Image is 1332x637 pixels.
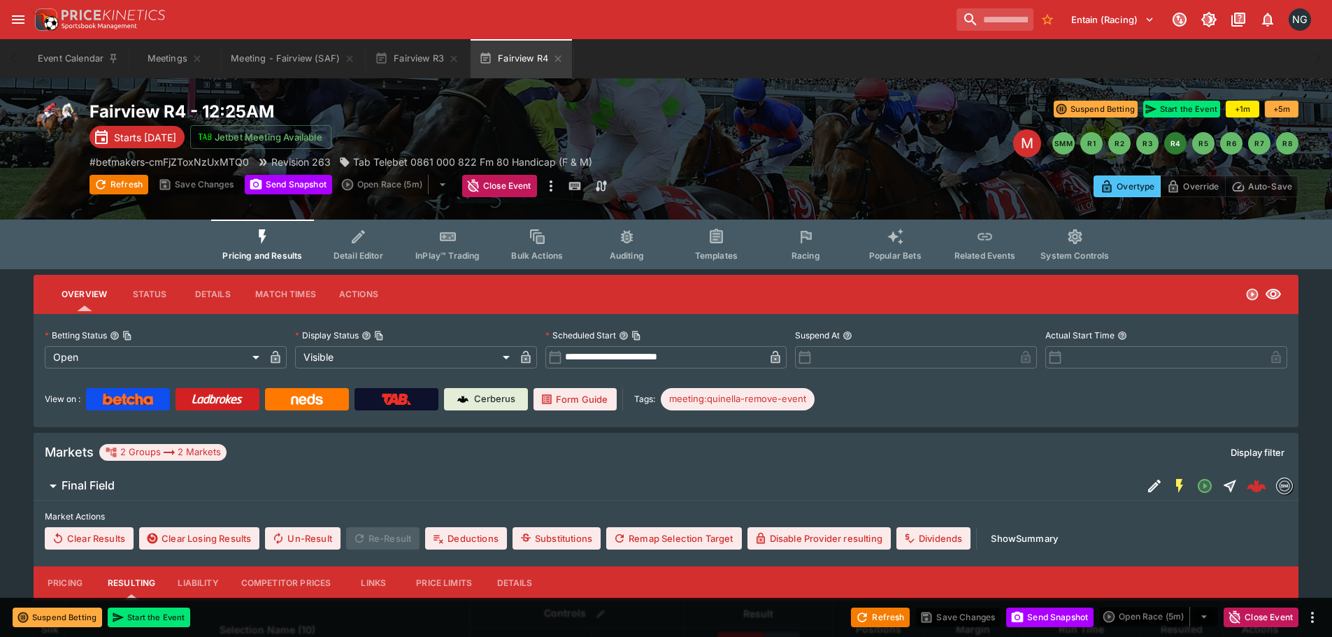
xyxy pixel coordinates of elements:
[295,329,359,341] p: Display Status
[457,394,468,405] img: Cerberus
[1094,176,1161,197] button: Overtype
[1052,132,1075,155] button: SMM
[1255,7,1280,32] button: Notifications
[843,331,852,341] button: Suspend At
[1192,132,1215,155] button: R5
[792,250,820,261] span: Racing
[13,608,102,627] button: Suspend Betting
[211,220,1120,269] div: Event type filters
[45,346,264,368] div: Open
[114,130,176,145] p: Starts [DATE]
[1245,287,1259,301] svg: Open
[747,527,891,550] button: Disable Provider resulting
[471,39,572,78] button: Fairview R4
[265,527,340,550] button: Un-Result
[513,527,601,550] button: Substitutions
[103,394,153,405] img: Betcha
[108,608,190,627] button: Start the Event
[1276,132,1298,155] button: R8
[1248,179,1292,194] p: Auto-Save
[1099,607,1218,627] div: split button
[1142,473,1167,499] button: Edit Detail
[1220,132,1243,155] button: R6
[1243,472,1270,500] a: 0f8f68c9-011a-41fb-945e-21cf53021834
[1108,132,1131,155] button: R2
[122,331,132,341] button: Copy To Clipboard
[415,250,480,261] span: InPlay™ Trading
[1013,129,1041,157] div: Edit Meeting
[181,278,244,311] button: Details
[245,175,332,194] button: Send Snapshot
[361,331,371,341] button: Display StatusCopy To Clipboard
[896,527,971,550] button: Dividends
[543,175,559,197] button: more
[139,527,259,550] button: Clear Losing Results
[462,175,537,197] button: Close Event
[545,329,616,341] p: Scheduled Start
[1196,478,1213,494] svg: Open
[1196,7,1222,32] button: Toggle light/dark mode
[45,527,134,550] button: Clear Results
[695,250,738,261] span: Templates
[1052,132,1298,155] nav: pagination navigation
[474,392,515,406] p: Cerberus
[271,155,331,169] p: Revision 263
[6,7,31,32] button: open drawer
[230,566,343,600] button: Competitor Prices
[45,329,107,341] p: Betting Status
[511,250,563,261] span: Bulk Actions
[334,250,383,261] span: Detail Editor
[1289,8,1311,31] div: Nick Goss
[291,394,322,405] img: Neds
[1117,331,1127,341] button: Actual Start Time
[619,331,629,341] button: Scheduled StartCopy To Clipboard
[444,388,528,410] a: Cerberus
[1054,101,1138,117] button: Suspend Betting
[192,394,243,405] img: Ladbrokes
[34,566,96,600] button: Pricing
[96,566,166,600] button: Resulting
[342,566,405,600] button: Links
[954,250,1015,261] span: Related Events
[1036,8,1059,31] button: No Bookmarks
[1167,7,1192,32] button: Connected to PK
[1265,286,1282,303] svg: Visible
[1117,179,1154,194] p: Overtype
[1094,176,1298,197] div: Start From
[1277,478,1292,494] img: betmakers
[1248,132,1270,155] button: R7
[1063,8,1163,31] button: Select Tenant
[105,444,221,461] div: 2 Groups 2 Markets
[610,250,644,261] span: Auditing
[89,155,249,169] p: Copy To Clipboard
[661,392,815,406] span: meeting:quinella-remove-event
[1247,476,1266,496] div: 0f8f68c9-011a-41fb-945e-21cf53021834
[338,175,457,194] div: split button
[1225,176,1298,197] button: Auto-Save
[190,125,331,149] button: Jetbet Meeting Available
[982,527,1066,550] button: ShowSummary
[222,250,302,261] span: Pricing and Results
[795,329,840,341] p: Suspend At
[1136,132,1159,155] button: R3
[1006,608,1094,627] button: Send Snapshot
[1045,329,1115,341] p: Actual Start Time
[405,566,483,600] button: Price Limits
[45,506,1287,527] label: Market Actions
[1226,101,1259,117] button: +1m
[346,527,420,550] span: Re-Result
[34,472,1142,500] button: Final Field
[62,10,165,20] img: PriceKinetics
[1304,609,1321,626] button: more
[382,394,411,405] img: TabNZ
[1164,132,1187,155] button: R4
[353,155,592,169] p: Tab Telebet 0861 000 822 Fm 80 Handicap (F & M)
[1224,608,1298,627] button: Close Event
[166,566,229,600] button: Liability
[50,278,118,311] button: Overview
[957,8,1033,31] input: search
[29,39,127,78] button: Event Calendar
[89,101,694,122] h2: Copy To Clipboard
[634,388,655,410] label: Tags:
[869,250,922,261] span: Popular Bets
